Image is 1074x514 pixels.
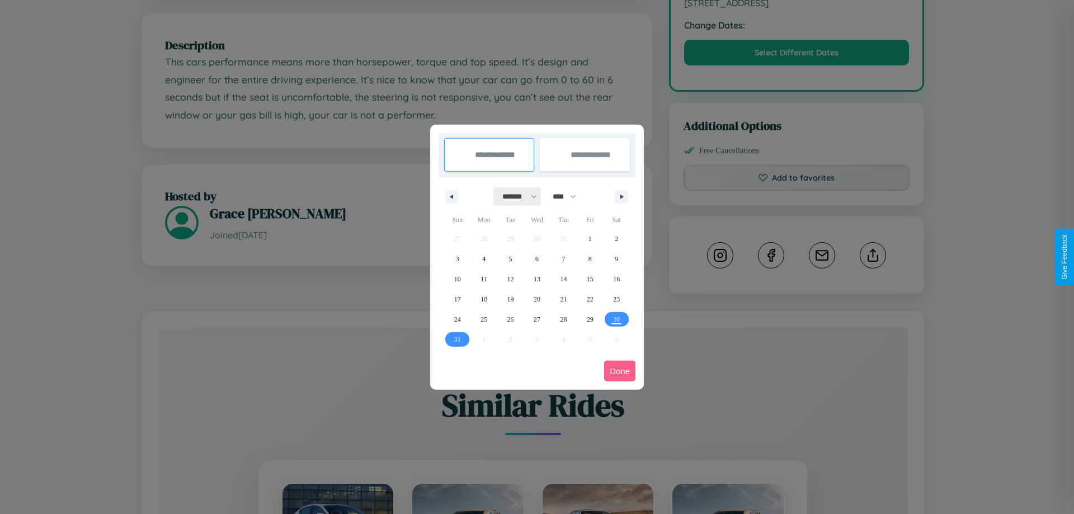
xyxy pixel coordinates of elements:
span: Tue [497,211,524,229]
button: 29 [577,309,603,329]
span: 13 [534,269,540,289]
button: 7 [550,249,577,269]
span: Fri [577,211,603,229]
button: 18 [470,289,497,309]
span: 7 [562,249,565,269]
span: 4 [482,249,486,269]
button: 10 [444,269,470,289]
span: 29 [587,309,593,329]
span: 8 [588,249,592,269]
span: 30 [613,309,620,329]
button: 2 [604,229,630,249]
button: 19 [497,289,524,309]
button: 27 [524,309,550,329]
button: 5 [497,249,524,269]
button: 14 [550,269,577,289]
button: 24 [444,309,470,329]
button: 28 [550,309,577,329]
span: 18 [481,289,487,309]
button: 6 [524,249,550,269]
button: 13 [524,269,550,289]
span: 11 [481,269,487,289]
button: 4 [470,249,497,269]
span: Wed [524,211,550,229]
span: 24 [454,309,461,329]
span: 17 [454,289,461,309]
button: 21 [550,289,577,309]
span: 9 [615,249,618,269]
span: 21 [560,289,567,309]
button: 17 [444,289,470,309]
span: 12 [507,269,514,289]
button: 9 [604,249,630,269]
button: 8 [577,249,603,269]
button: 31 [444,329,470,350]
span: 3 [456,249,459,269]
span: Thu [550,211,577,229]
span: 20 [534,289,540,309]
div: Give Feedback [1061,234,1068,280]
span: Mon [470,211,497,229]
button: 16 [604,269,630,289]
span: 6 [535,249,539,269]
span: 23 [613,289,620,309]
button: 12 [497,269,524,289]
span: Sun [444,211,470,229]
span: 10 [454,269,461,289]
button: 22 [577,289,603,309]
span: 31 [454,329,461,350]
button: 1 [577,229,603,249]
button: 25 [470,309,497,329]
span: 22 [587,289,593,309]
span: 14 [560,269,567,289]
button: 20 [524,289,550,309]
span: 28 [560,309,567,329]
span: 26 [507,309,514,329]
button: 15 [577,269,603,289]
span: 16 [613,269,620,289]
button: 30 [604,309,630,329]
button: 23 [604,289,630,309]
span: 25 [481,309,487,329]
button: 3 [444,249,470,269]
span: Sat [604,211,630,229]
button: Done [604,361,635,381]
span: 5 [509,249,512,269]
span: 15 [587,269,593,289]
span: 2 [615,229,618,249]
span: 27 [534,309,540,329]
span: 1 [588,229,592,249]
button: 26 [497,309,524,329]
button: 11 [470,269,497,289]
span: 19 [507,289,514,309]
